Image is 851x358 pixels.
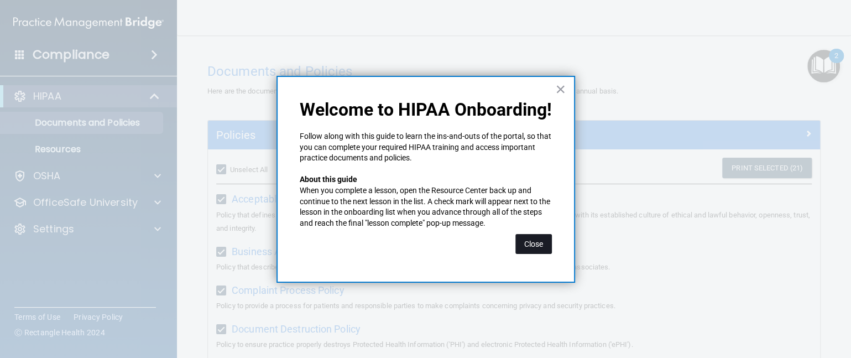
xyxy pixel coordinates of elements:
button: Close [555,80,566,98]
strong: About this guide [300,175,357,184]
iframe: Drift Widget Chat Controller [660,280,838,324]
p: Welcome to HIPAA Onboarding! [300,99,552,120]
button: Close [515,234,552,254]
p: Follow along with this guide to learn the ins-and-outs of the portal, so that you can complete yo... [300,131,552,164]
p: When you complete a lesson, open the Resource Center back up and continue to the next lesson in t... [300,185,552,229]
